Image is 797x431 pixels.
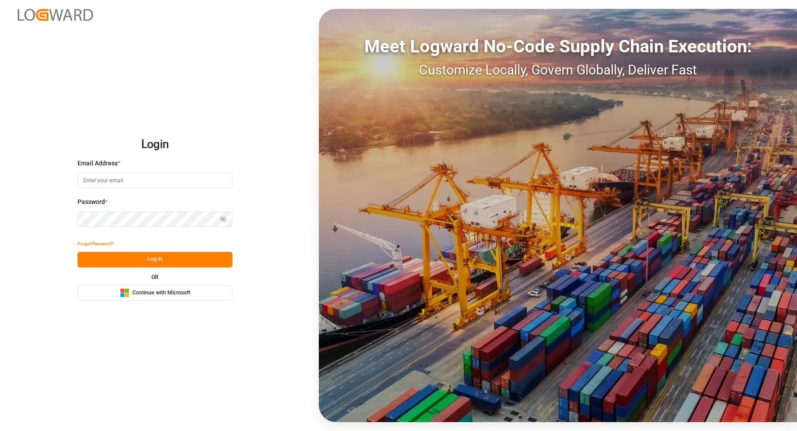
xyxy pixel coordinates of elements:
[151,274,159,280] small: OR
[319,33,797,60] div: Meet Logward No-Code Supply Chain Execution:
[319,60,797,80] div: Customize Locally, Govern Globally, Deliver Fast
[77,197,105,207] span: Password
[77,172,232,188] input: Enter your email
[18,9,93,21] img: Logward_new_orange.png
[77,236,114,252] button: Forgot Password?
[77,252,232,267] button: Log In
[77,159,118,168] span: Email Address
[77,130,232,159] h2: Login
[132,289,190,297] span: Continue with Microsoft
[77,285,232,301] button: Continue with Microsoft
